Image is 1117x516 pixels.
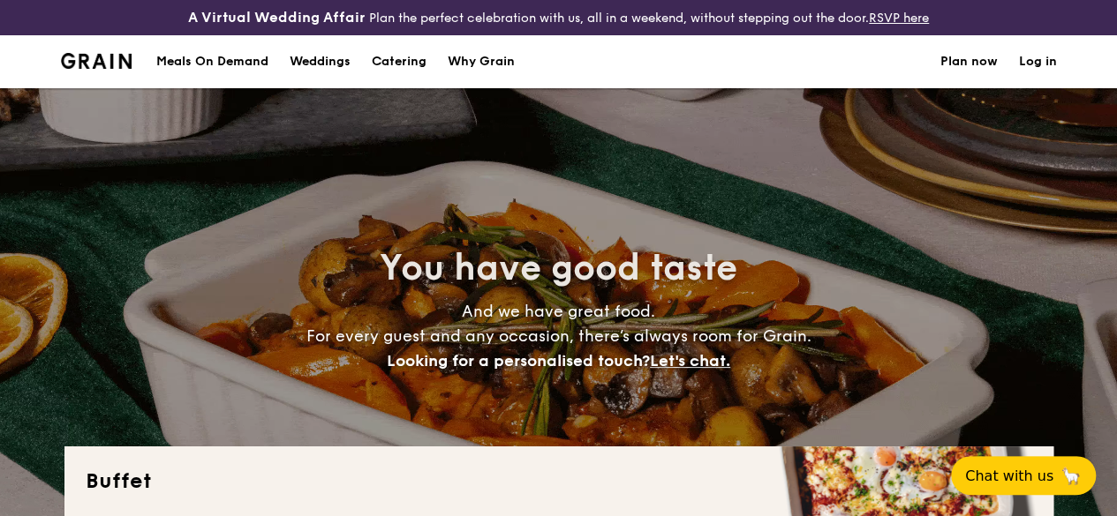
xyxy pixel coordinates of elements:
a: Plan now [940,35,998,88]
span: Looking for a personalised touch? [387,351,650,370]
a: Log in [1019,35,1057,88]
span: You have good taste [380,247,737,289]
a: Weddings [279,35,361,88]
span: And we have great food. For every guest and any occasion, there’s always room for Grain. [306,302,811,370]
div: Meals On Demand [156,35,268,88]
a: Why Grain [437,35,525,88]
button: Chat with us🦙 [951,456,1096,495]
div: Weddings [290,35,351,88]
span: Let's chat. [650,351,730,370]
span: Chat with us [965,467,1053,484]
a: Meals On Demand [146,35,279,88]
div: Plan the perfect celebration with us, all in a weekend, without stepping out the door. [186,7,931,28]
h1: Catering [372,35,426,88]
a: Logotype [61,53,132,69]
a: Catering [361,35,437,88]
h2: Buffet [86,467,1032,496]
img: Grain [61,53,132,69]
a: RSVP here [869,11,929,26]
div: Why Grain [448,35,515,88]
h4: A Virtual Wedding Affair [188,7,366,28]
span: 🦙 [1060,466,1082,486]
